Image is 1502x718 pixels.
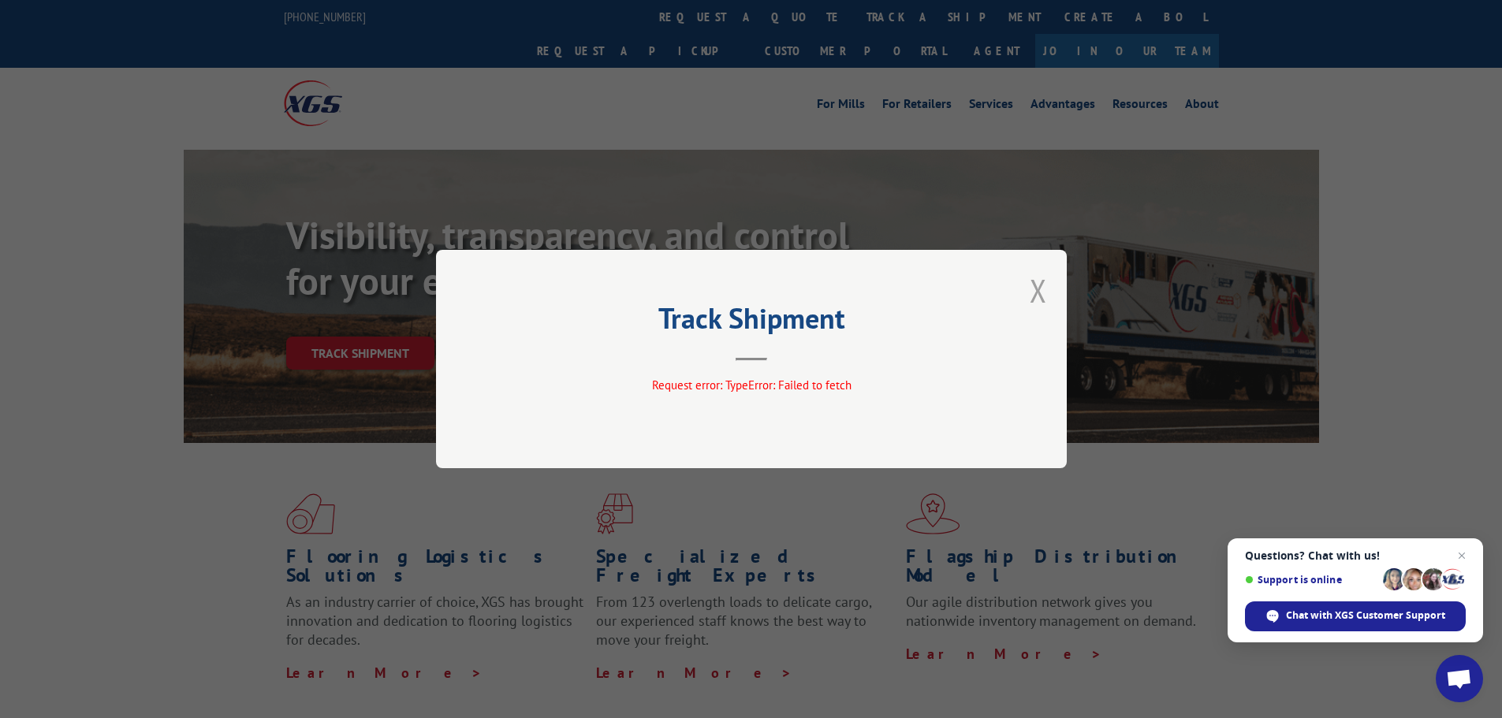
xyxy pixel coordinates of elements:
h2: Track Shipment [515,307,988,337]
div: Open chat [1436,655,1483,702]
span: Support is online [1245,574,1377,586]
button: Close modal [1030,270,1047,311]
span: Chat with XGS Customer Support [1286,608,1445,623]
span: Close chat [1452,546,1471,565]
span: Request error: TypeError: Failed to fetch [651,378,851,392]
div: Chat with XGS Customer Support [1245,601,1466,631]
span: Questions? Chat with us! [1245,549,1466,562]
